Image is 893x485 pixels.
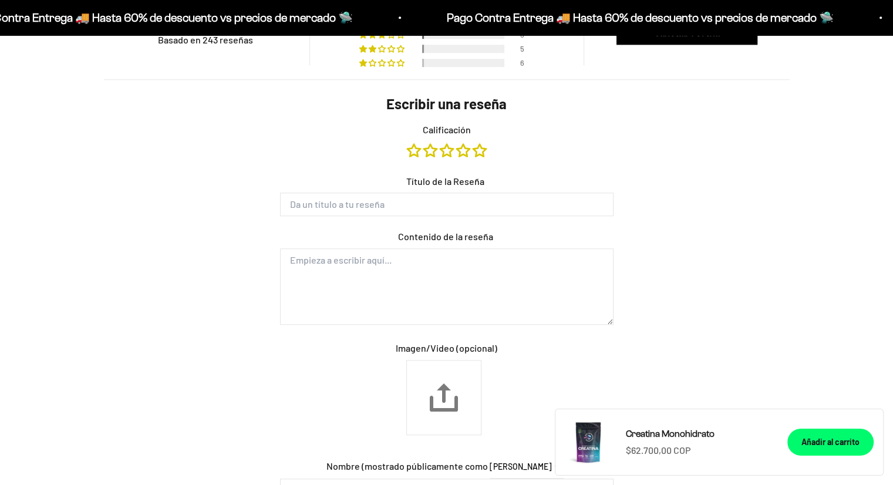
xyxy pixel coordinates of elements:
div: 6 [520,59,534,67]
div: 6 [520,31,534,39]
a: 3 stars [440,144,456,157]
span: ( ) [362,460,567,471]
div: Añadir al carrito [801,436,860,449]
label: Imagen/Video (opcional) [280,342,614,355]
input: Título de la Reseña [280,193,614,216]
label: Contenido de la reseña [398,230,493,243]
button: Añadir al carrito [787,429,874,456]
div: Escribir una reseña [280,94,614,114]
sale-price: $62.700,00 COP [626,443,690,458]
div: Basado en 243 reseñas [158,33,255,46]
div: 5 [520,45,534,53]
a: Creatina Monohidrato [626,426,773,442]
a: 5 stars [473,144,487,157]
label: Calificación [280,123,614,136]
div: 2% (5) reviews with 2 star rating [359,45,406,53]
div: 2% (6) reviews with 1 star rating [359,59,406,67]
a: 2 stars [423,144,440,157]
select: Name format [490,455,564,479]
label: Nombre [326,460,360,473]
img: Creatina Monohidrato [565,419,612,466]
label: mostrado públicamente como [365,460,488,473]
div: Calificación [280,123,614,161]
textarea: Contenido de la reseña [280,248,614,325]
label: Título de la Reseña [406,175,484,188]
p: Pago Contra Entrega 🚚 Hasta 60% de descuento vs precios de mercado 🛸 [447,8,834,27]
a: 1 star [407,144,423,157]
a: 4 stars [456,144,473,157]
